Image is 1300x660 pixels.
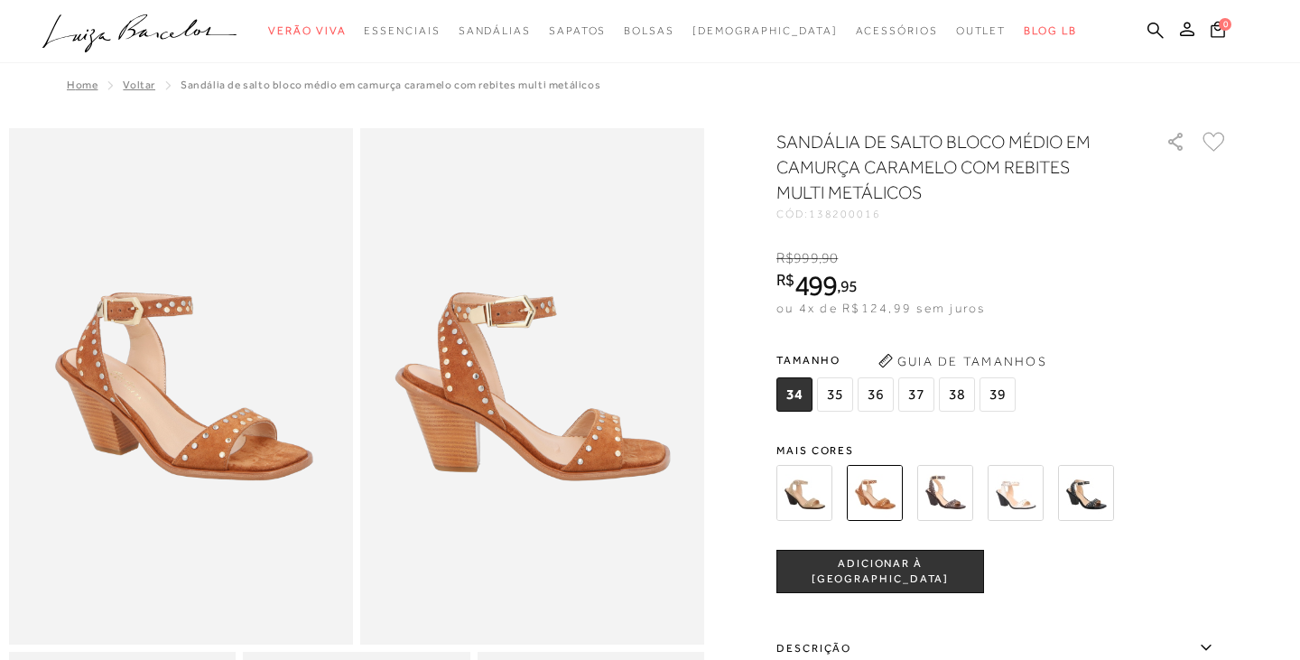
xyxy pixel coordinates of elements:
[856,24,938,37] span: Acessórios
[988,465,1044,521] img: SANDÁLIA DE SALTO BLOCO MÉDIO EM COURO OFF WHITE COM REBITES MULTI METÁLICOS
[692,24,838,37] span: [DEMOGRAPHIC_DATA]
[181,79,600,91] span: SANDÁLIA DE SALTO BLOCO MÉDIO EM CAMURÇA CARAMELO COM REBITES MULTI METÁLICOS
[624,14,674,48] a: noSubCategoriesText
[1219,18,1231,31] span: 0
[1205,20,1230,44] button: 0
[1024,24,1076,37] span: BLOG LB
[872,347,1053,376] button: Guia de Tamanhos
[939,377,975,412] span: 38
[980,377,1016,412] span: 39
[776,550,984,593] button: ADICIONAR À [GEOGRAPHIC_DATA]
[364,24,440,37] span: Essenciais
[364,14,440,48] a: noSubCategoriesText
[459,14,531,48] a: noSubCategoriesText
[776,209,1137,219] div: CÓD:
[837,278,858,294] i: ,
[776,347,1020,374] span: Tamanho
[776,377,812,412] span: 34
[822,250,838,266] span: 90
[847,465,903,521] img: SANDÁLIA DE SALTO BLOCO MÉDIO EM CAMURÇA CARAMELO COM REBITES MULTI METÁLICOS
[624,24,674,37] span: Bolsas
[549,24,606,37] span: Sapatos
[917,465,973,521] img: SANDÁLIA DE SALTO BLOCO MÉDIO EM COURO CAFÉ COM REBITES MULTI METÁLICOS
[776,445,1228,456] span: Mais cores
[692,14,838,48] a: noSubCategoriesText
[549,14,606,48] a: noSubCategoriesText
[776,129,1115,205] h1: SANDÁLIA DE SALTO BLOCO MÉDIO EM CAMURÇA CARAMELO COM REBITES MULTI METÁLICOS
[794,269,837,302] span: 499
[9,128,353,645] img: image
[459,24,531,37] span: Sandálias
[858,377,894,412] span: 36
[819,250,839,266] i: ,
[360,128,704,645] img: image
[794,250,818,266] span: 999
[67,79,97,91] a: Home
[776,250,794,266] i: R$
[898,377,934,412] span: 37
[956,14,1007,48] a: noSubCategoriesText
[123,79,155,91] a: Voltar
[817,377,853,412] span: 35
[776,465,832,521] img: SANDÁLIA DE SALTO BLOCO MÉDIO EM CAMURÇA BEGE COM REBITES MULTI METÁLICOS
[856,14,938,48] a: noSubCategoriesText
[956,24,1007,37] span: Outlet
[809,208,881,220] span: 138200016
[268,14,346,48] a: noSubCategoriesText
[1058,465,1114,521] img: SANDÁLIA DE SALTO BLOCO MÉDIO EM COURO PRETO COM REBITES MULTI METÁLICOS
[268,24,346,37] span: Verão Viva
[1024,14,1076,48] a: BLOG LB
[776,272,794,288] i: R$
[777,556,983,588] span: ADICIONAR À [GEOGRAPHIC_DATA]
[776,301,985,315] span: ou 4x de R$124,99 sem juros
[840,276,858,295] span: 95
